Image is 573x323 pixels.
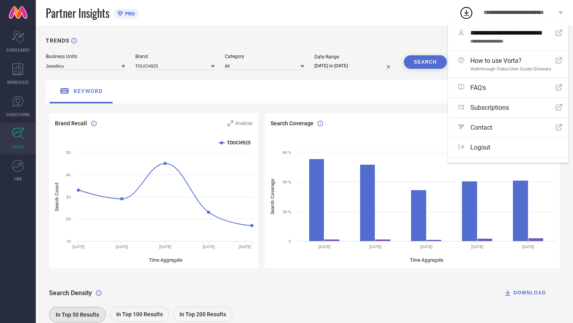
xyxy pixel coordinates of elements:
text: [DATE] [318,245,330,249]
span: Partner Insights [46,5,109,21]
button: DOWNLOAD [494,285,556,301]
tspan: Time Aggregate [149,257,183,263]
text: [DATE] [420,245,433,249]
span: In Top 200 Results [179,311,226,317]
text: [DATE] [72,245,85,249]
span: PRO [123,11,135,17]
text: 3K % [283,210,291,214]
div: Brand [135,54,215,59]
input: Select date range [314,62,394,70]
span: Brand Recall [55,120,87,126]
span: TRENDS [11,144,25,150]
span: SUGGESTIONS [6,111,30,117]
h1: TRENDS [46,37,69,44]
span: How to use Vorta? [470,57,551,64]
text: [DATE] [471,245,483,249]
text: 0 [288,239,291,243]
span: In Top 100 Results [116,311,163,317]
div: Date Range [314,54,394,60]
a: Subscriptions [448,98,568,117]
span: SCORECARDS [6,47,30,53]
span: FWD [14,176,22,182]
text: [DATE] [239,245,251,249]
a: Contact [448,118,568,137]
tspan: Time Aggregate [409,257,443,263]
span: Walkthrough Video/User Guide/Glossary [470,66,551,72]
div: DOWNLOAD [504,289,546,297]
a: FAQ's [448,78,568,97]
span: Analyse [235,121,252,126]
span: FAQ's [470,84,486,91]
span: Contact [470,124,492,131]
span: keyword [74,88,103,94]
div: Open download list [459,6,474,20]
text: 30 [66,195,71,199]
span: Logout [470,144,490,151]
text: 50 [66,150,71,155]
span: Search Coverage [271,120,314,126]
text: [DATE] [203,245,215,249]
text: 8K % [283,150,291,155]
div: Category [225,54,304,59]
text: [DATE] [369,245,382,249]
text: [DATE] [522,245,534,249]
button: SEARCH [404,55,447,69]
tspan: Search Coverage [270,179,275,214]
text: [DATE] [159,245,172,249]
span: Search Density [49,289,92,297]
span: WORKSPACE [7,79,29,85]
div: Business Units [46,54,125,59]
tspan: Search Count [54,183,60,211]
span: In Top 50 Results [56,311,99,318]
text: 10 [66,239,71,243]
svg: Zoom [228,121,233,126]
text: 40 [66,173,71,177]
text: 20 [66,217,71,221]
span: Subscriptions [470,104,509,111]
text: 5K % [283,180,291,184]
text: [DATE] [116,245,128,249]
a: How to use Vorta?Walkthrough Video/User Guide/Glossary [448,51,568,78]
text: TOUCH925 [227,140,251,146]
